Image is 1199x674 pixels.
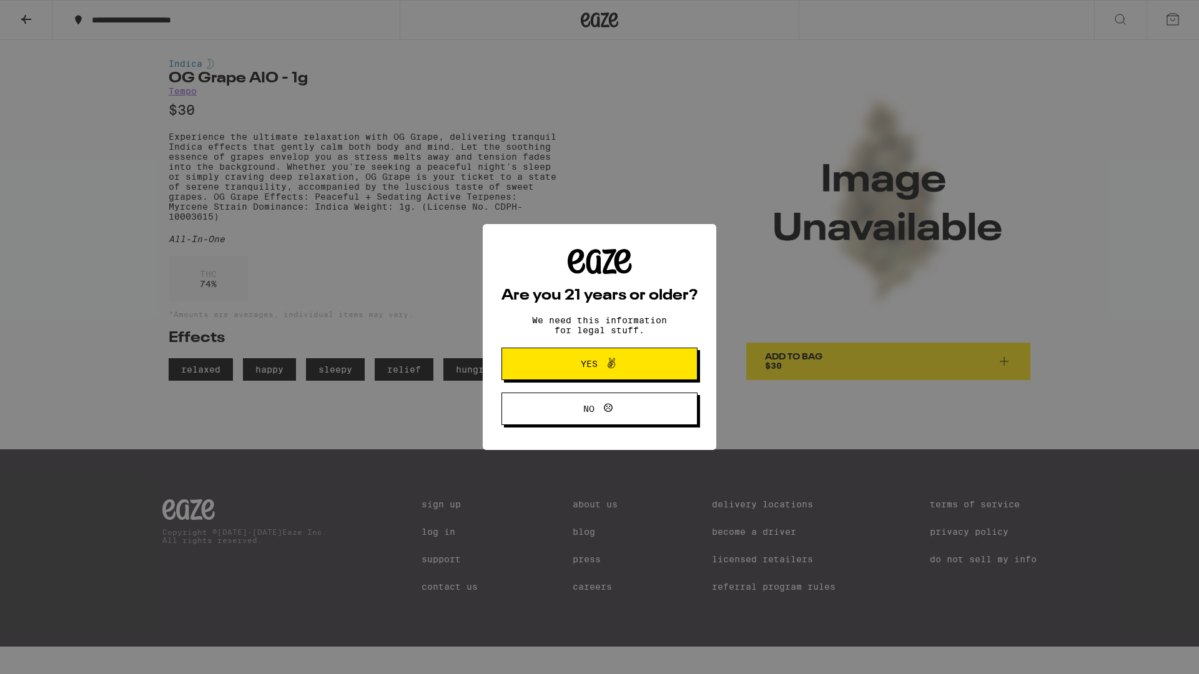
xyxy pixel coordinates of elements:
[501,348,698,380] button: Yes
[521,315,678,335] p: We need this information for legal stuff.
[501,288,698,303] h2: Are you 21 years or older?
[501,393,698,425] button: No
[581,359,598,368] span: Yes
[583,404,595,413] span: No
